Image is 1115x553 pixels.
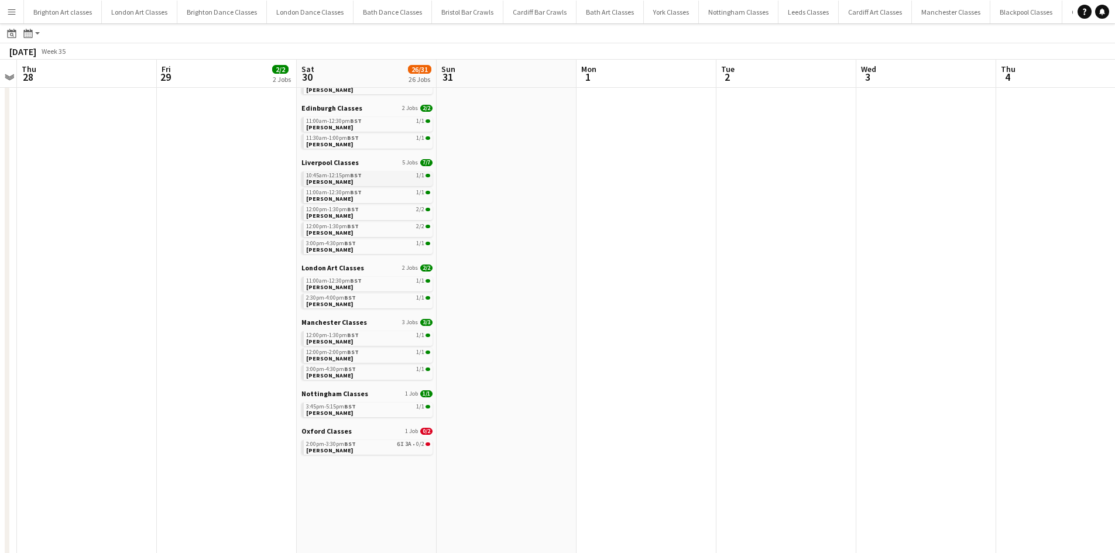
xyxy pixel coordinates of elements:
[402,265,418,272] span: 2 Jobs
[301,389,433,427] div: Nottingham Classes1 Job1/13:45pm-5:15pmBST1/1[PERSON_NAME]
[306,173,362,178] span: 10:45am-12:15pm
[306,403,430,416] a: 3:45pm-5:15pmBST1/1[PERSON_NAME]
[24,1,102,23] button: Brighton Art classes
[306,283,353,291] span: Chloe Whiles
[402,105,418,112] span: 2 Jobs
[416,224,424,229] span: 2/2
[350,277,362,284] span: BST
[397,441,404,447] span: 6I
[699,1,778,23] button: Nottingham Classes
[20,70,36,84] span: 28
[301,104,362,112] span: Edinburgh Classes
[301,389,368,398] span: Nottingham Classes
[162,64,171,74] span: Fri
[579,70,596,84] span: 1
[719,70,735,84] span: 2
[581,64,596,74] span: Mon
[306,224,359,229] span: 12:00pm-1:30pm
[306,365,430,379] a: 3:00pm-4:30pmBST1/1[PERSON_NAME]
[426,225,430,228] span: 2/2
[347,134,359,142] span: BST
[859,70,876,84] span: 3
[306,135,359,141] span: 11:30am-1:00pm
[272,65,289,74] span: 2/2
[9,46,36,57] div: [DATE]
[306,441,430,447] div: •
[405,428,418,435] span: 1 Job
[416,241,424,246] span: 1/1
[306,372,353,379] span: Gabrielle Hawcroft
[306,117,430,130] a: 11:00am-12:30pmBST1/1[PERSON_NAME]
[416,441,424,447] span: 0/2
[306,123,353,131] span: Dawn Harper
[416,173,424,178] span: 1/1
[347,331,359,339] span: BST
[426,442,430,446] span: 0/2
[301,64,314,74] span: Sat
[306,355,353,362] span: Rachel Dakin
[306,446,353,454] span: George Smith
[420,390,433,397] span: 1/1
[301,389,433,398] a: Nottingham Classes1 Job1/1
[306,188,430,202] a: 11:00am-12:30pmBST1/1[PERSON_NAME]
[644,1,699,23] button: York Classes
[301,263,433,272] a: London Art Classes2 Jobs2/2
[267,1,354,23] button: London Dance Classes
[306,278,362,284] span: 11:00am-12:30pm
[301,318,367,327] span: Manchester Classes
[416,118,424,124] span: 1/1
[306,171,430,185] a: 10:45am-12:15pmBST1/1[PERSON_NAME]
[306,332,359,338] span: 12:00pm-1:30pm
[39,47,68,56] span: Week 35
[426,119,430,123] span: 1/1
[306,348,430,362] a: 12:00pm-2:00pmBST1/1[PERSON_NAME]
[350,171,362,179] span: BST
[306,195,353,202] span: Andrea Hammond
[306,205,430,219] a: 12:00pm-1:30pmBST2/2[PERSON_NAME]
[426,296,430,300] span: 1/1
[420,428,433,435] span: 0/2
[426,136,430,140] span: 1/1
[416,190,424,195] span: 1/1
[306,222,430,236] a: 12:00pm-1:30pmBST2/2[PERSON_NAME]
[300,70,314,84] span: 30
[405,441,411,447] span: 3A
[177,1,267,23] button: Brighton Dance Classes
[409,75,431,84] div: 26 Jobs
[344,440,356,448] span: BST
[402,319,418,326] span: 3 Jobs
[416,207,424,212] span: 2/2
[306,207,359,212] span: 12:00pm-1:30pm
[990,1,1062,23] button: Blackpool Classes
[306,440,430,454] a: 2:00pm-3:30pmBST6I3A•0/2[PERSON_NAME]
[354,1,432,23] button: Bath Dance Classes
[306,404,356,410] span: 3:45pm-5:15pm
[420,159,433,166] span: 7/7
[408,65,431,74] span: 26/31
[301,158,359,167] span: Liverpool Classes
[306,241,356,246] span: 3:00pm-4:30pm
[306,140,353,148] span: Ellen Grimshaw
[432,1,503,23] button: Bristol Bar Crawls
[306,212,353,219] span: Chloe-Leigh Thomas
[350,188,362,196] span: BST
[160,70,171,84] span: 29
[426,279,430,283] span: 1/1
[839,1,912,23] button: Cardiff Art Classes
[344,294,356,301] span: BST
[402,159,418,166] span: 5 Jobs
[420,265,433,272] span: 2/2
[416,295,424,301] span: 1/1
[416,366,424,372] span: 1/1
[306,366,356,372] span: 3:00pm-4:30pm
[306,246,353,253] span: Shelley Hooper
[301,427,352,435] span: Oxford Classes
[416,404,424,410] span: 1/1
[912,1,990,23] button: Manchester Classes
[306,409,353,417] span: Emma Mullins
[301,158,433,263] div: Liverpool Classes5 Jobs7/710:45am-12:15pmBST1/1[PERSON_NAME]11:00am-12:30pmBST1/1[PERSON_NAME]12:...
[426,174,430,177] span: 1/1
[426,334,430,337] span: 1/1
[426,405,430,408] span: 1/1
[306,294,430,307] a: 2:30pm-4:00pmBST1/1[PERSON_NAME]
